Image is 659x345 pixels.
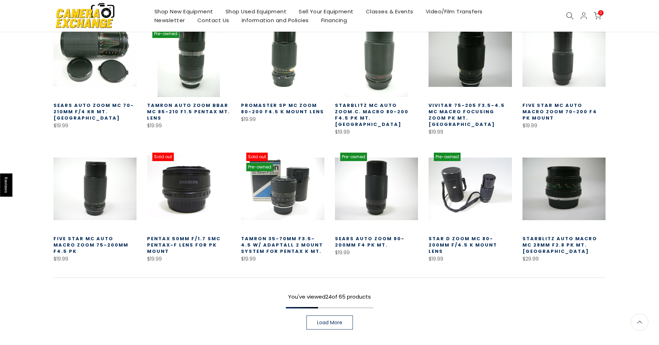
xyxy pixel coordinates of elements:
[419,7,489,16] a: Video/Film Transfers
[335,102,408,128] a: Starblitz MC Auto Zoom.C. Macro 80-200 f4.5 PK Mt. [GEOGRAPHIC_DATA]
[53,235,128,255] a: Five Star MC Auto Macro Zoom 75-200mm f4.5 PK
[288,293,371,300] span: You've viewed of 65 products
[293,7,360,16] a: Sell Your Equipment
[598,10,603,15] span: 0
[241,102,324,115] a: Promaster SP MC Zoom 80-200 f4.5 K Mount Lens
[148,7,219,16] a: Shop New Equipment
[241,235,323,255] a: Tamron 35-70mm f3.5-4.5 w/ Adaptall 2 Mount System for Pentax K Mt.
[241,115,324,124] div: $19.99
[235,16,315,25] a: Information and Policies
[429,102,505,128] a: Vivitar 75-205 f3.5-4.5 MC Macro Focusing Zoom PK Mt. [GEOGRAPHIC_DATA]
[325,293,332,300] span: 24
[522,121,606,130] div: $19.99
[631,313,648,331] a: Back to the top
[335,235,405,248] a: Sears Auto Zoom 80-200mm f4 PK Mt.
[429,235,497,255] a: Star D Zoom MC 80-200mm f/4.5 K Mount Lens
[522,235,597,255] a: Starblitz Auto Macro MC 28mm f2.8 PK Mt. [GEOGRAPHIC_DATA]
[191,16,235,25] a: Contact Us
[522,255,606,263] div: $29.99
[429,128,512,136] div: $19.99
[335,128,418,136] div: $19.99
[147,121,230,130] div: $19.99
[53,102,134,121] a: Sears Auto Zoom MC 70-210mm f/4 KR Mt. [GEOGRAPHIC_DATA]
[53,255,137,263] div: $19.99
[241,255,324,263] div: $19.99
[147,235,221,255] a: Pentax 50mm f/1.7 SMC Pentax-F Lens for PK Mount
[522,102,597,121] a: Five Star MC Auto Macro Zoom 70-200 f4 PK Mount
[147,255,230,263] div: $19.99
[315,16,353,25] a: Financing
[148,16,191,25] a: Newsletter
[360,7,419,16] a: Classes & Events
[53,121,137,130] div: $19.99
[147,102,230,121] a: Tamron Auto Zoom BBAR MC 85-210 f1.5 Pentax MT. lens
[306,315,353,330] a: Load More
[429,255,512,263] div: $19.99
[219,7,293,16] a: Shop Used Equipment
[594,12,601,20] a: 0
[317,320,342,325] span: Load More
[335,248,418,257] div: $19.99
